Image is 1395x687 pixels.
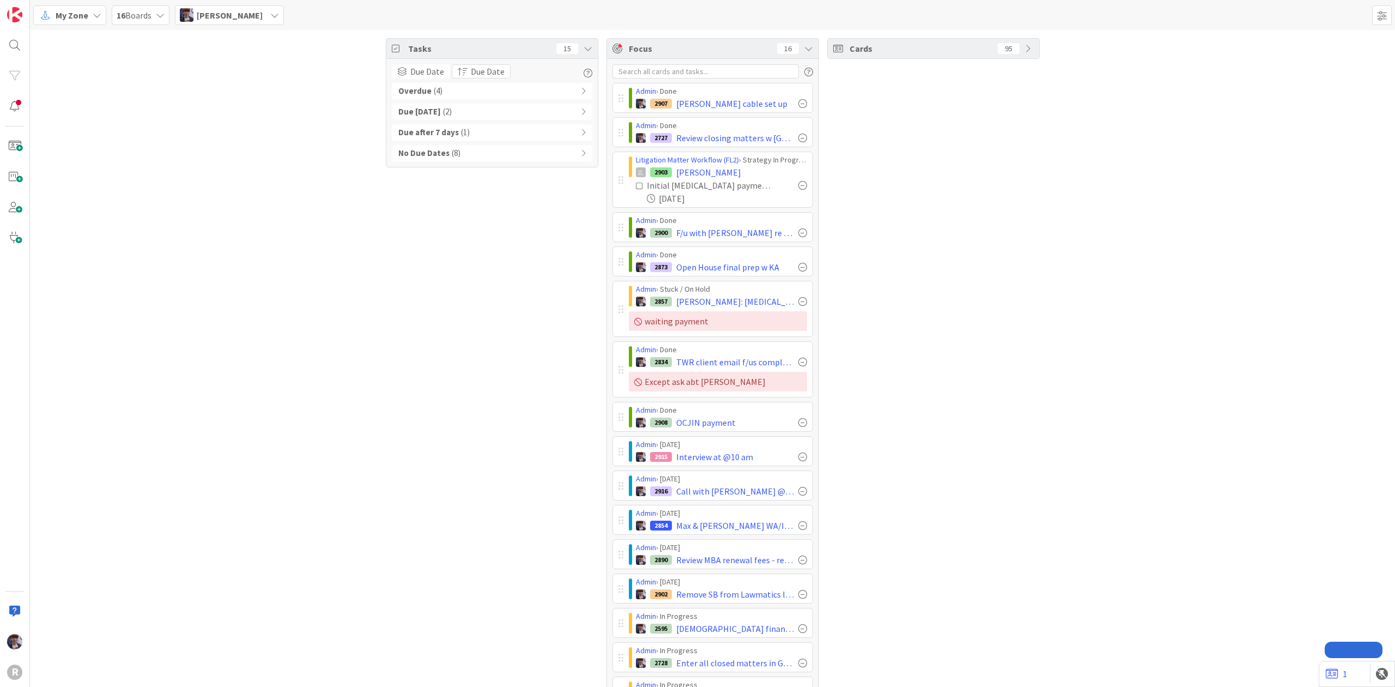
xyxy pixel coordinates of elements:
[636,624,646,634] img: ML
[636,86,656,96] a: Admin
[636,357,646,367] img: ML
[636,508,656,518] a: Admin
[676,656,794,670] span: Enter all closed matters in Google Data Report ([PERSON_NAME]'s); fix bug in 2nd sheet. Review ma...
[650,624,672,634] div: 2595
[636,645,807,656] div: › In Progress
[676,97,787,110] span: [PERSON_NAME] cable set up
[676,295,794,308] span: [PERSON_NAME]: [MEDICAL_DATA] payment received - send link to Liska w copu of the signed eng. lrs
[410,65,444,78] span: Due Date
[636,473,807,485] div: › [DATE]
[650,418,672,427] div: 2908
[636,284,807,295] div: › Stuck / On Hold
[636,589,646,599] img: ML
[398,85,432,98] b: Overdue
[1326,667,1347,680] a: 1
[650,167,672,177] div: 2903
[650,228,672,238] div: 2900
[629,42,768,55] span: Focus
[636,439,656,449] a: Admin
[647,192,807,205] div: [DATE]
[636,543,656,552] a: Admin
[636,262,646,272] img: ML
[636,345,656,354] a: Admin
[56,9,88,22] span: My Zone
[636,474,656,484] a: Admin
[398,126,459,139] b: Due after 7 days
[676,261,779,274] span: Open House final prep w KA
[636,133,646,143] img: ML
[636,418,646,427] img: ML
[998,43,1020,54] div: 95
[676,553,794,567] span: Review MBA renewal fees - report to KN / see when to renew
[676,416,736,429] span: OCJIN payment
[636,249,807,261] div: › Done
[636,576,807,588] div: › [DATE]
[636,542,807,553] div: › [DATE]
[629,311,807,331] div: waiting payment
[650,452,672,462] div: 2915
[676,519,794,532] span: Max & [PERSON_NAME] WA/ID applications w KA
[636,120,807,131] div: › Done
[443,106,452,118] span: ( 2 )
[676,131,794,144] span: Review closing matters w [GEOGRAPHIC_DATA] for Sep - prepare disbursement checks etc.
[676,588,794,601] span: Remove SB from Lawmatics letter templates
[650,357,672,367] div: 2834
[117,10,125,21] b: 16
[650,133,672,143] div: 2727
[471,65,505,78] span: Due Date
[636,284,656,294] a: Admin
[636,452,646,462] img: ML
[636,228,646,238] img: ML
[636,344,807,355] div: › Done
[636,155,739,165] a: Litigation Matter Workflow (FL2)
[650,658,672,668] div: 2728
[676,226,794,239] span: F/u with [PERSON_NAME] re payment
[650,262,672,272] div: 2873
[7,7,22,22] img: Visit kanbanzone.com
[636,439,807,450] div: › [DATE]
[636,120,656,130] a: Admin
[398,147,450,160] b: No Due Dates
[612,64,799,79] input: Search all cards and tasks...
[636,646,656,655] a: Admin
[636,99,646,109] img: ML
[676,166,741,179] span: [PERSON_NAME]
[408,42,551,55] span: Tasks
[636,611,807,622] div: › In Progress
[636,508,807,519] div: › [DATE]
[636,658,646,668] img: ML
[636,555,646,565] img: ML
[650,555,672,565] div: 2890
[650,589,672,599] div: 2902
[850,42,992,55] span: Cards
[650,99,672,109] div: 2907
[636,154,807,166] div: › Strategy In Progress
[452,147,460,160] span: ( 8 )
[636,215,656,225] a: Admin
[676,485,794,498] span: Call with [PERSON_NAME] @2pm
[676,622,794,635] span: [DEMOGRAPHIC_DATA] financials / receipts :))))
[777,43,799,54] div: 16
[636,250,656,260] a: Admin
[197,9,263,22] span: [PERSON_NAME]
[556,43,578,54] div: 15
[461,126,470,139] span: ( 1 )
[650,521,672,531] div: 2854
[7,665,22,680] div: R
[398,106,441,118] b: Due [DATE]
[647,179,774,192] div: Initial [MEDICAL_DATA] payment received💲 Inform INC when payment received
[629,372,807,391] div: Except ask abt [PERSON_NAME]
[434,85,442,98] span: ( 4 )
[636,486,646,496] img: ML
[452,64,511,79] button: Due Date
[636,577,656,587] a: Admin
[636,86,807,97] div: › Done
[7,634,22,649] img: ML
[180,8,193,22] img: ML
[650,486,672,496] div: 2916
[636,521,646,531] img: ML
[636,215,807,226] div: › Done
[636,611,656,621] a: Admin
[650,297,672,306] div: 2857
[117,9,151,22] span: Boards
